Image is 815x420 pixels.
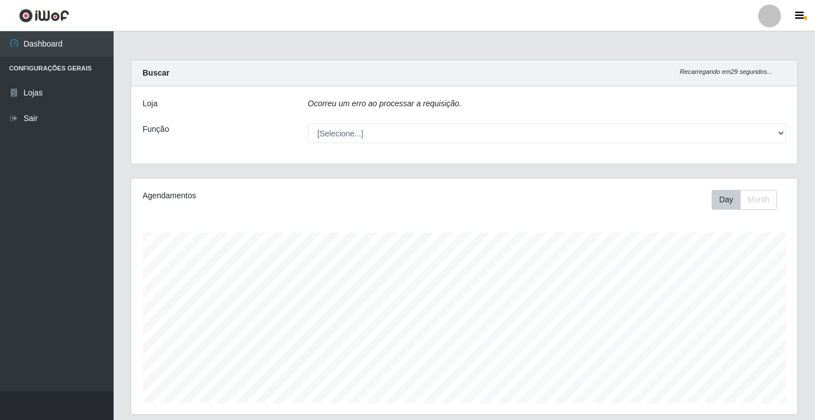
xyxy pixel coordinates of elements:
button: Month [740,190,777,210]
div: Agendamentos [143,190,401,202]
div: Toolbar with button groups [712,190,786,210]
img: CoreUI Logo [19,9,69,23]
strong: Buscar [143,68,169,77]
button: Day [712,190,741,210]
i: Ocorreu um erro ao processar a requisição. [308,99,462,108]
i: Recarregando em 29 segundos... [680,68,772,75]
div: First group [712,190,777,210]
label: Loja [143,98,157,110]
label: Função [143,123,169,135]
